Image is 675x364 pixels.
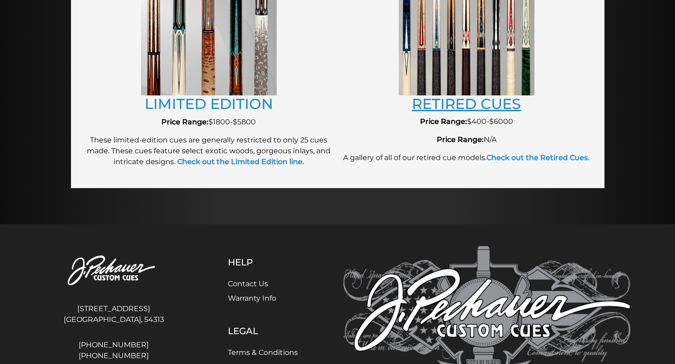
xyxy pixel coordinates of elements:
strong: Price Range: [161,118,208,126]
strong: Check out the Limited Edition line. [177,157,304,166]
a: Check out the Limited Edition line. [175,157,304,166]
img: Pechauer Custom Cues [45,246,183,296]
a: LIMITED EDITION [145,95,273,113]
a: Contact Us [228,279,268,288]
a: Terms & Conditions [228,348,298,357]
p: A gallery of all of our retired cue models. [342,152,591,163]
p: These limited-edition cues are generally restricted to only 25 cues made. These cues feature sele... [85,135,333,167]
a: RETIRED CUES [412,95,521,113]
strong: Price Range: [420,117,467,126]
address: [STREET_ADDRESS] [GEOGRAPHIC_DATA], 54313 [45,300,183,329]
p: $1800-$5800 [85,117,333,128]
h5: Legal [228,326,298,336]
a: Warranty Info [228,294,276,303]
h5: Help [228,257,298,268]
a: [PHONE_NUMBER] [45,350,183,361]
p: $400-$6000 [342,116,591,127]
a: Check out the Retired Cues. [486,153,590,162]
strong: Price Range: [437,135,484,144]
p: N/A [342,134,591,145]
a: [PHONE_NUMBER] [45,340,183,350]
